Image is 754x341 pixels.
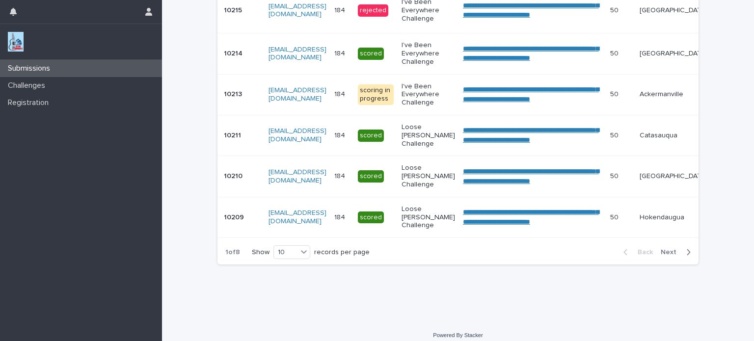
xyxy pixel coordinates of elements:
[657,248,699,257] button: Next
[269,128,326,143] a: [EMAIL_ADDRESS][DOMAIN_NAME]
[334,4,347,15] p: 184
[402,82,455,107] p: I've Been Everywhere Challenge
[610,170,620,181] p: 50
[358,4,388,17] div: rejected
[252,248,269,257] p: Show
[632,249,653,256] span: Back
[610,48,620,58] p: 50
[610,130,620,140] p: 50
[334,48,347,58] p: 184
[640,50,707,58] p: [GEOGRAPHIC_DATA]
[616,248,657,257] button: Back
[610,88,620,99] p: 50
[314,248,370,257] p: records per page
[358,84,394,105] div: scoring in progress
[610,211,620,222] p: 50
[640,131,707,140] p: Catasauqua
[8,32,24,52] img: jxsLJbdS1eYBI7rVAS4p
[640,6,707,15] p: [GEOGRAPHIC_DATA]
[269,46,326,61] a: [EMAIL_ADDRESS][DOMAIN_NAME]
[334,170,347,181] p: 184
[224,170,244,181] p: 10210
[358,211,384,224] div: scored
[334,211,347,222] p: 184
[334,130,347,140] p: 184
[433,332,483,338] a: Powered By Stacker
[610,4,620,15] p: 50
[358,130,384,142] div: scored
[402,205,455,230] p: Loose [PERSON_NAME] Challenge
[334,88,347,99] p: 184
[358,170,384,183] div: scored
[640,172,707,181] p: [GEOGRAPHIC_DATA]
[402,123,455,148] p: Loose [PERSON_NAME] Challenge
[661,249,682,256] span: Next
[402,41,455,66] p: I've Been Everywhere Challenge
[224,211,246,222] p: 10209
[224,48,244,58] p: 10214
[269,3,326,18] a: [EMAIL_ADDRESS][DOMAIN_NAME]
[269,210,326,225] a: [EMAIL_ADDRESS][DOMAIN_NAME]
[224,130,243,140] p: 10211
[640,90,707,99] p: Ackermanville
[4,98,56,107] p: Registration
[640,213,707,222] p: Hokendaugua
[4,64,58,73] p: Submissions
[402,164,455,188] p: Loose [PERSON_NAME] Challenge
[274,247,297,258] div: 10
[217,240,248,264] p: 1 of 8
[224,4,244,15] p: 10215
[224,88,244,99] p: 10213
[358,48,384,60] div: scored
[269,87,326,102] a: [EMAIL_ADDRESS][DOMAIN_NAME]
[4,81,53,90] p: Challenges
[269,169,326,184] a: [EMAIL_ADDRESS][DOMAIN_NAME]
